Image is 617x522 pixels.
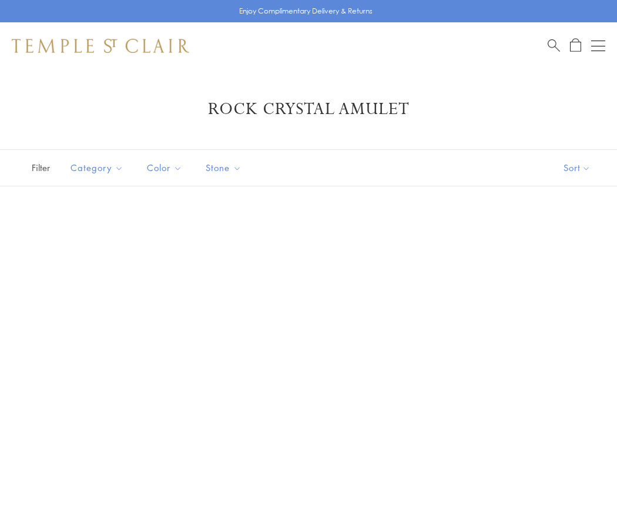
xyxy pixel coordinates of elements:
[62,155,132,181] button: Category
[570,38,581,53] a: Open Shopping Bag
[591,39,605,53] button: Open navigation
[12,39,189,53] img: Temple St. Clair
[548,38,560,53] a: Search
[200,160,250,175] span: Stone
[537,150,617,186] button: Show sort by
[141,160,191,175] span: Color
[197,155,250,181] button: Stone
[65,160,132,175] span: Category
[138,155,191,181] button: Color
[239,5,373,17] p: Enjoy Complimentary Delivery & Returns
[29,99,588,120] h1: Rock Crystal Amulet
